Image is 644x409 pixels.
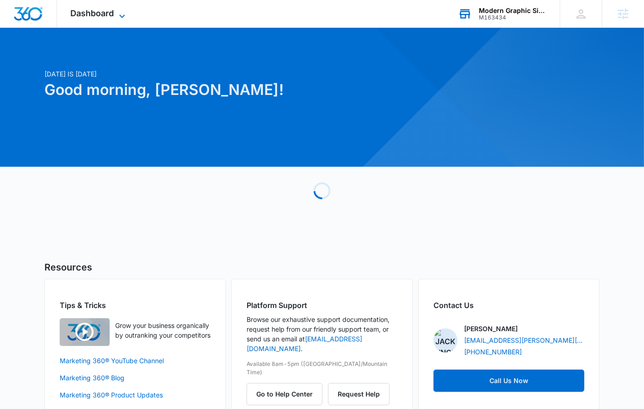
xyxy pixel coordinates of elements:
a: Marketing 360® Blog [60,373,211,383]
a: [EMAIL_ADDRESS][PERSON_NAME][DOMAIN_NAME] [464,335,584,345]
h2: Platform Support [247,300,397,311]
p: Grow your business organically by outranking your competitors [115,321,211,340]
p: [DATE] is [DATE] [44,69,411,79]
p: Available 8am-5pm ([GEOGRAPHIC_DATA]/Mountain Time) [247,360,397,377]
a: Marketing 360® Product Updates [60,390,211,400]
h5: Resources [44,260,600,274]
p: Browse our exhaustive support documentation, request help from our friendly support team, or send... [247,315,397,353]
a: Request Help [328,390,390,398]
button: Request Help [328,383,390,405]
h1: Good morning, [PERSON_NAME]! [44,79,411,101]
img: Jack Bingham [433,328,458,352]
div: account name [479,7,546,14]
h2: Tips & Tricks [60,300,211,311]
h2: Contact Us [433,300,584,311]
p: [PERSON_NAME] [464,324,518,333]
button: Go to Help Center [247,383,322,405]
div: account id [479,14,546,21]
span: Dashboard [71,8,114,18]
a: Call Us Now [433,370,584,392]
a: Marketing 360® YouTube Channel [60,356,211,365]
a: [PHONE_NUMBER] [464,347,522,357]
img: Quick Overview Video [60,318,110,346]
a: Go to Help Center [247,390,328,398]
